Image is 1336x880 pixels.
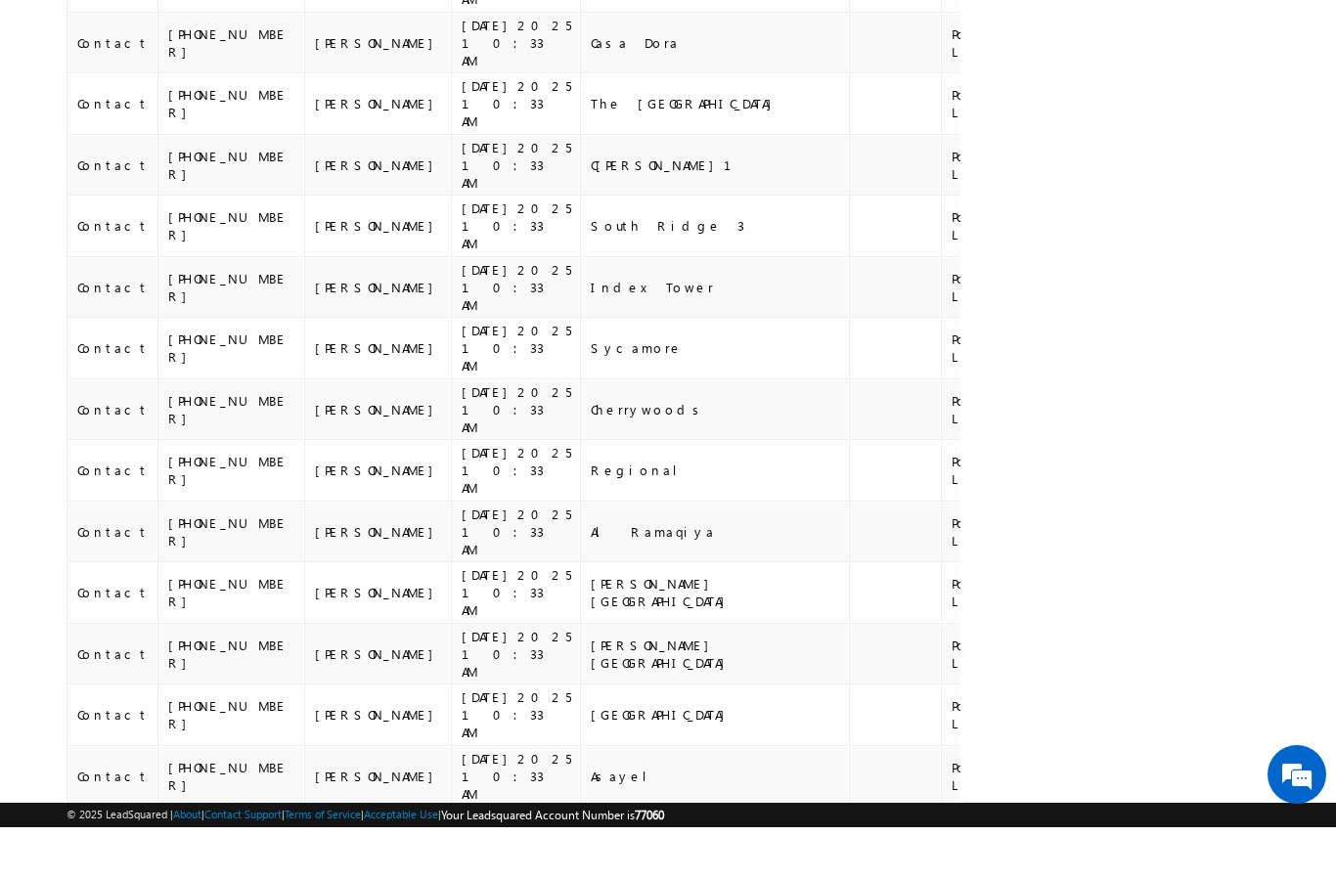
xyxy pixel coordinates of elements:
div: Portal Leads [952,506,1036,541]
div: [PHONE_NUMBER] [168,445,295,480]
div: [PERSON_NAME] [315,637,443,654]
div: [PERSON_NAME] [315,576,443,594]
div: Asayel [591,820,840,838]
div: Portal Leads [952,628,1036,663]
div: Portal Leads [952,750,1036,785]
div: Index Tower [591,331,840,349]
div: [PERSON_NAME][GEOGRAPHIC_DATA] [591,628,840,663]
div: [DATE]2025 10:33 AM [462,252,571,305]
div: [DATE]2025 10:33 AM [462,314,571,367]
a: Acceptable Use [364,860,438,873]
div: Contact [77,454,149,471]
div: [DATE]2025 10:33 AM [462,497,571,550]
div: Contact [77,698,149,716]
div: [DATE]2025 10:33 AM [462,619,571,672]
div: [PHONE_NUMBER] [168,200,295,236]
div: Portal Leads [952,78,1036,113]
div: The [GEOGRAPHIC_DATA] [591,148,840,165]
span: © 2025 LeadSquared | | | | | [67,858,664,877]
div: [PERSON_NAME] [315,209,443,227]
div: [DATE]2025 10:33 AM [462,436,571,489]
div: Contact [77,576,149,594]
div: Portal Leads [952,812,1036,847]
div: [PHONE_NUMBER] [168,323,295,358]
div: [DATE]2025 10:33 AM [462,681,571,733]
div: [DATE]2025 10:33 AM [462,803,571,856]
div: Minimize live chat window [321,10,368,57]
div: [PHONE_NUMBER] [168,750,295,785]
div: [PERSON_NAME] [315,820,443,838]
div: [PHONE_NUMBER] [168,567,295,602]
div: [DATE]2025 10:33 AM [462,374,571,427]
div: [PERSON_NAME] [315,392,443,410]
div: Pearlz by Danube [591,25,840,43]
div: [PHONE_NUMBER] [168,506,295,541]
div: [PHONE_NUMBER] [168,17,295,52]
div: Portal Leads [952,139,1036,174]
div: Portal Leads [952,200,1036,236]
div: South Ridge 3 [591,270,840,287]
a: Terms of Service [285,860,361,873]
div: [PERSON_NAME] [315,148,443,165]
div: Portal Leads [952,445,1036,480]
div: Contact [77,637,149,654]
div: Casa Dora [591,87,840,105]
div: Portal Leads [952,17,1036,52]
textarea: Type your message and hit 'Enter' [25,181,357,586]
div: [PHONE_NUMBER] [168,139,295,174]
div: Cherrywoods [591,454,840,471]
div: Portal Leads [952,323,1036,358]
div: [DATE]2025 10:33 AM [462,69,571,122]
div: Chat with us now [102,103,329,128]
div: Contact [77,25,149,43]
div: Portal Leads [952,261,1036,296]
div: [DATE]2025 10:33 AM [462,130,571,183]
div: [PERSON_NAME] [315,514,443,532]
div: [PHONE_NUMBER] [168,628,295,663]
div: Al Ramaqiya [591,576,840,594]
div: [PHONE_NUMBER] [168,383,295,418]
div: [PERSON_NAME][GEOGRAPHIC_DATA] [591,689,840,725]
div: Contact [77,820,149,838]
span: Your Leadsquared Account Number is [441,860,664,875]
div: [PERSON_NAME] [315,454,443,471]
div: [PERSON_NAME] [315,25,443,43]
div: [PERSON_NAME] [315,270,443,287]
a: Contact Support [204,860,282,873]
div: Contact [77,514,149,532]
div: Regional [591,514,840,532]
div: [PERSON_NAME] [315,698,443,716]
div: Contact [77,87,149,105]
div: C[PERSON_NAME]1 [591,209,840,227]
div: [PERSON_NAME] [315,331,443,349]
div: Contact [77,148,149,165]
em: Start Chat [264,602,355,629]
div: [DATE]2025 10:33 AM [462,558,571,611]
div: [PERSON_NAME] [315,87,443,105]
span: 77060 [635,860,664,875]
div: [PERSON_NAME] [315,759,443,776]
div: [GEOGRAPHIC_DATA] [591,759,840,776]
div: Portal Leads [952,689,1036,725]
div: Contact [77,392,149,410]
div: Contact [77,270,149,287]
div: [PHONE_NUMBER] [168,812,295,847]
div: [DATE]2025 10:33 AM [462,741,571,794]
img: d_60004797649_company_0_60004797649 [33,103,82,128]
div: [PHONE_NUMBER] [168,78,295,113]
a: About [173,860,201,873]
div: [PHONE_NUMBER] [168,689,295,725]
div: Portal Leads [952,567,1036,602]
div: Sycamore [591,392,840,410]
div: [DATE]2025 10:33 AM [462,192,571,244]
div: Contact [77,209,149,227]
div: Contact [77,331,149,349]
div: [DATE]2025 10:33 AM [462,8,571,61]
div: Contact [77,759,149,776]
div: [PHONE_NUMBER] [168,261,295,296]
div: Portal Leads [952,383,1036,418]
